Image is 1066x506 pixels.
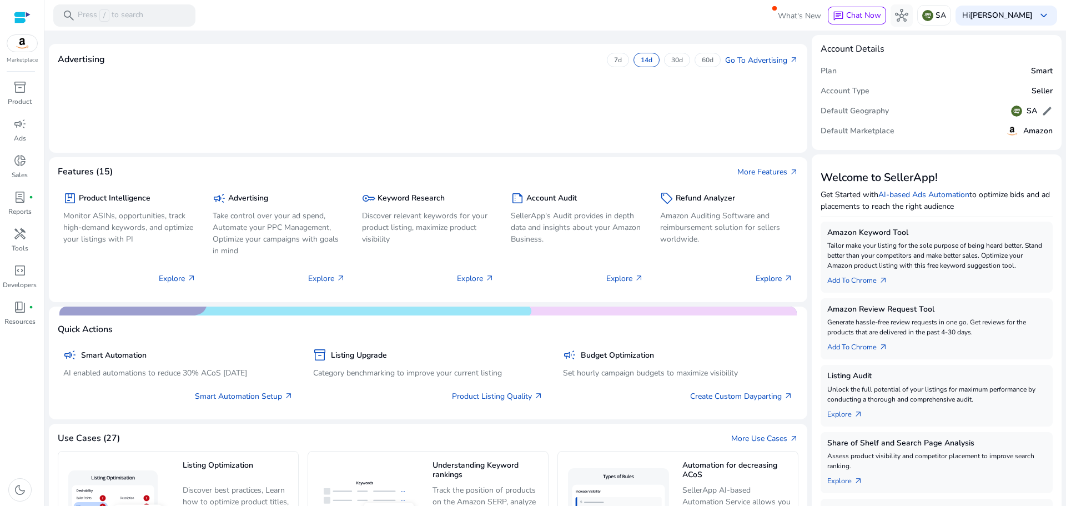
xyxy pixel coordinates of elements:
[833,11,844,22] span: chat
[1027,107,1037,116] h5: SA
[452,390,543,402] a: Product Listing Quality
[78,9,143,22] p: Press to search
[308,273,345,284] p: Explore
[827,241,1046,270] p: Tailor make your listing for the sole purpose of being heard better. Stand better than your compe...
[213,210,345,257] p: Take control over your ad spend, Automate your PPC Management, Optimize your campaigns with goals...
[563,367,793,379] p: Set hourly campaign budgets to maximize visibility
[790,434,798,443] span: arrow_outward
[187,274,196,283] span: arrow_outward
[81,351,147,360] h5: Smart Automation
[13,81,27,94] span: inventory_2
[682,461,792,480] h5: Automation for decreasing ACoS
[660,210,793,245] p: Amazon Auditing Software and reimbursement solution for sellers worldwide.
[846,10,881,21] span: Chat Now
[511,192,524,205] span: summarize
[821,107,889,116] h5: Default Geography
[313,367,543,379] p: Category benchmarking to improve your current listing
[827,337,897,353] a: Add To Chrome
[821,44,884,54] h4: Account Details
[690,390,793,402] a: Create Custom Dayparting
[13,483,27,497] span: dark_mode
[63,348,77,362] span: campaign
[58,167,113,177] h4: Features (15)
[534,392,543,400] span: arrow_outward
[526,194,577,203] h5: Account Audit
[854,410,863,419] span: arrow_outward
[821,127,894,136] h5: Default Marketplace
[8,207,32,217] p: Reports
[13,227,27,241] span: handyman
[725,54,798,66] a: Go To Advertisingarrow_outward
[671,56,683,64] p: 30d
[970,10,1033,21] b: [PERSON_NAME]
[378,194,445,203] h5: Keyword Research
[511,210,643,245] p: SellerApp's Audit provides in depth data and insights about your Amazon Business.
[58,324,113,335] h4: Quick Actions
[827,270,897,286] a: Add To Chrome
[879,343,888,352] span: arrow_outward
[4,317,36,327] p: Resources
[1031,67,1053,76] h5: Smart
[29,195,33,199] span: fiber_manual_record
[1037,9,1050,22] span: keyboard_arrow_down
[879,276,888,285] span: arrow_outward
[1042,106,1053,117] span: edit
[606,273,643,284] p: Explore
[702,56,713,64] p: 60d
[895,9,908,22] span: hub
[821,171,1053,184] h3: Welcome to SellerApp!
[936,6,946,25] p: SA
[362,210,495,245] p: Discover relevant keywords for your product listing, maximize product visibility
[62,9,76,22] span: search
[922,10,933,21] img: sa.svg
[790,56,798,64] span: arrow_outward
[331,351,387,360] h5: Listing Upgrade
[336,274,345,283] span: arrow_outward
[7,35,37,52] img: amazon.svg
[821,189,1053,212] p: Get Started with to optimize bids and ad placements to reach the right audience
[362,192,375,205] span: key
[962,12,1033,19] p: Hi
[13,154,27,167] span: donut_small
[13,191,27,204] span: lab_profile
[827,471,872,487] a: Explorearrow_outward
[58,433,120,444] h4: Use Cases (27)
[821,87,869,96] h5: Account Type
[821,67,837,76] h5: Plan
[784,392,793,400] span: arrow_outward
[99,9,109,22] span: /
[784,274,793,283] span: arrow_outward
[1011,106,1022,117] img: sa.svg
[635,274,643,283] span: arrow_outward
[1032,87,1053,96] h5: Seller
[641,56,652,64] p: 14d
[213,192,226,205] span: campaign
[13,117,27,131] span: campaign
[878,189,969,200] a: AI-based Ads Automation
[58,54,105,65] h4: Advertising
[827,228,1046,238] h5: Amazon Keyword Tool
[827,384,1046,404] p: Unlock the full potential of your listings for maximum performance by conducting a thorough and c...
[614,56,622,64] p: 7d
[827,451,1046,471] p: Assess product visibility and competitor placement to improve search ranking.
[13,264,27,277] span: code_blocks
[660,192,673,205] span: sell
[433,461,542,480] h5: Understanding Keyword rankings
[457,273,494,284] p: Explore
[778,6,821,26] span: What's New
[827,439,1046,448] h5: Share of Shelf and Search Page Analysis
[63,192,77,205] span: package
[1005,124,1019,138] img: amazon.svg
[790,168,798,177] span: arrow_outward
[183,461,293,480] h5: Listing Optimization
[854,477,863,485] span: arrow_outward
[12,170,28,180] p: Sales
[13,300,27,314] span: book_4
[159,273,196,284] p: Explore
[676,194,735,203] h5: Refund Analyzer
[12,243,28,253] p: Tools
[827,372,1046,381] h5: Listing Audit
[737,166,798,178] a: More Featuresarrow_outward
[79,194,150,203] h5: Product Intelligence
[1023,127,1053,136] h5: Amazon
